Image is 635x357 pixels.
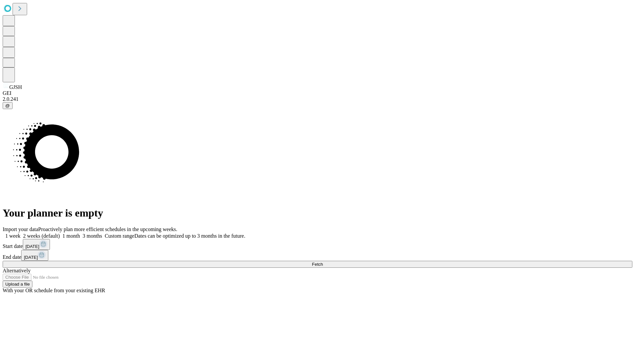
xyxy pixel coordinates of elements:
div: GEI [3,90,632,96]
span: Import your data [3,226,38,232]
span: Fetch [312,262,323,267]
button: [DATE] [21,250,48,261]
div: 2.0.241 [3,96,632,102]
button: Upload a file [3,281,32,288]
span: Dates can be optimized up to 3 months in the future. [134,233,245,239]
span: GJSH [9,84,22,90]
span: Proactively plan more efficient schedules in the upcoming weeks. [38,226,177,232]
span: 3 months [83,233,102,239]
span: 2 weeks (default) [23,233,60,239]
span: Alternatively [3,268,30,273]
span: [DATE] [24,255,38,260]
span: Custom range [105,233,134,239]
span: 1 month [63,233,80,239]
span: @ [5,103,10,108]
span: [DATE] [25,244,39,249]
span: With your OR schedule from your existing EHR [3,288,105,293]
h1: Your planner is empty [3,207,632,219]
button: Fetch [3,261,632,268]
div: Start date [3,239,632,250]
div: End date [3,250,632,261]
span: 1 week [5,233,21,239]
button: [DATE] [23,239,50,250]
button: @ [3,102,13,109]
